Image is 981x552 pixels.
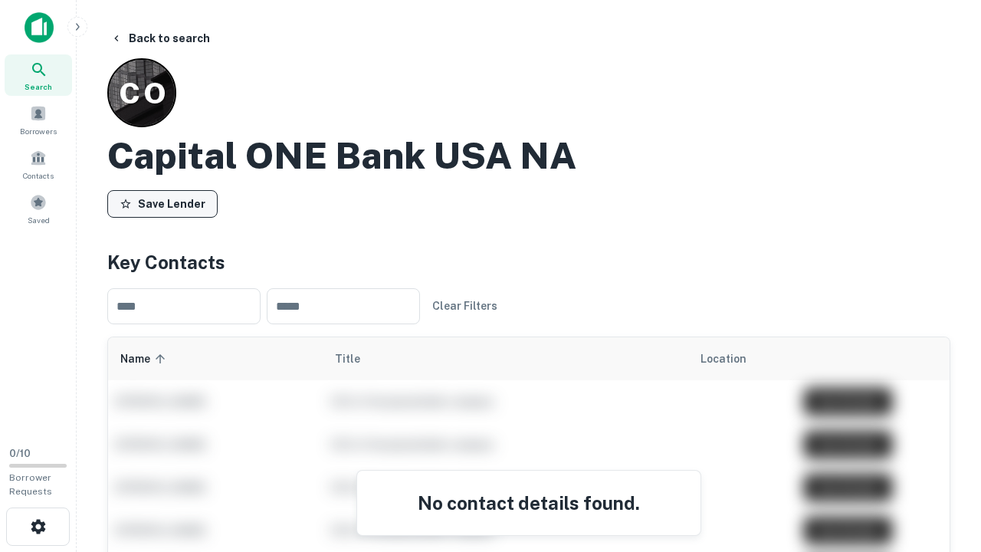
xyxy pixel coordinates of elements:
span: 0 / 10 [9,448,31,459]
a: Contacts [5,143,72,185]
img: capitalize-icon.png [25,12,54,43]
h4: Key Contacts [107,248,950,276]
h4: No contact details found. [376,489,682,517]
h2: Capital ONE Bank USA NA [107,133,576,178]
p: C O [119,71,165,115]
span: Contacts [23,169,54,182]
button: Save Lender [107,190,218,218]
a: Search [5,54,72,96]
button: Clear Filters [426,292,504,320]
iframe: Chat Widget [904,429,981,503]
button: Back to search [104,25,216,52]
span: Saved [28,214,50,226]
span: Borrowers [20,125,57,137]
span: Search [25,80,52,93]
span: Borrower Requests [9,472,52,497]
a: Borrowers [5,99,72,140]
a: Saved [5,188,72,229]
